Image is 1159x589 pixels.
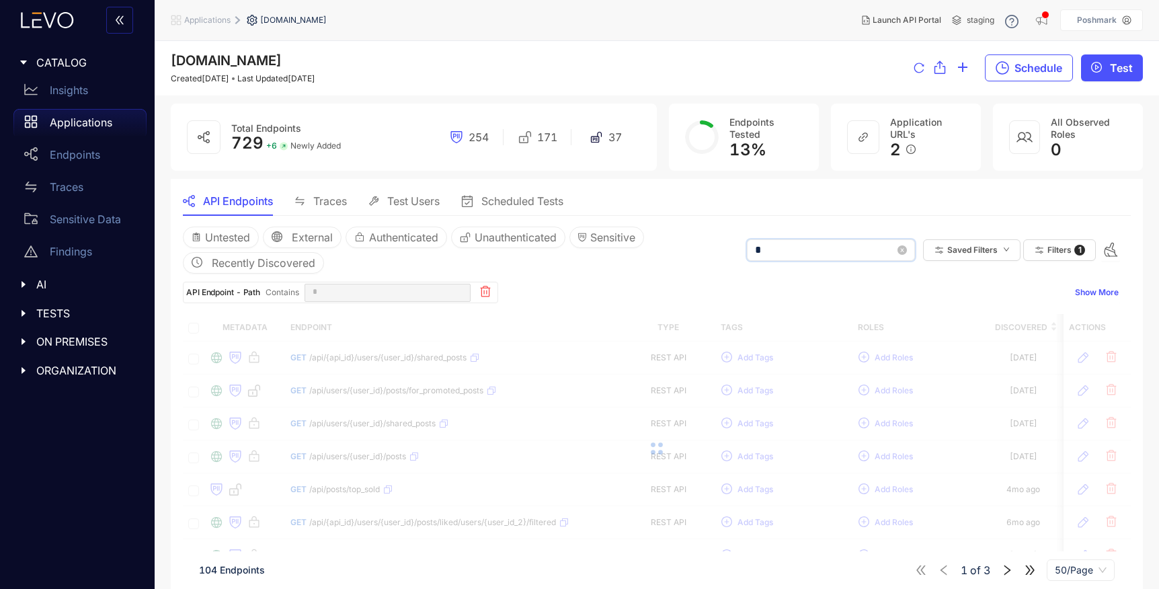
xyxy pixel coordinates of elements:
span: Untested [205,231,250,243]
span: ON PREMISES [36,336,136,348]
span: ORGANIZATION [36,364,136,377]
span: Test Users [387,195,440,207]
div: CATALOG [8,48,147,77]
button: Launch API Portal [851,9,952,31]
span: right [1001,564,1013,576]
span: 0 [1051,141,1062,159]
span: double-right [1024,564,1036,576]
span: All Observed Roles [1051,116,1110,140]
p: Insights [50,84,88,96]
span: down [1003,246,1010,253]
span: 3 [984,564,990,576]
p: Endpoints [50,149,100,161]
span: Newly Added [290,141,341,151]
span: caret-right [19,337,28,346]
span: double-left [114,15,125,27]
button: plus [957,54,969,81]
span: of [961,564,990,576]
button: Filters 1 [1023,239,1096,261]
button: Untested [183,227,259,248]
div: ON PREMISES [8,327,147,356]
span: Contains [266,282,299,303]
button: Saved Filtersdown [923,239,1021,261]
span: CATALOG [36,56,136,69]
a: Applications [13,109,147,141]
p: Sensitive Data [50,213,121,225]
span: Total Endpoints [231,122,301,134]
a: Insights [13,77,147,109]
button: clock-circleRecently Discovered [183,252,324,274]
span: Endpoints Tested [729,116,774,140]
span: Sensitive [590,231,635,243]
span: Scheduled Tests [481,195,563,207]
button: globalExternal [263,227,342,248]
span: Show More [1075,288,1119,297]
a: Sensitive Data [13,206,147,238]
span: Unauthenticated [475,231,557,243]
span: plus [957,61,969,75]
span: 37 [608,131,622,143]
span: 254 [469,131,489,143]
span: Authenticated [369,231,438,243]
span: 171 [537,131,557,143]
span: 1 [1074,245,1085,256]
p: Findings [50,245,92,258]
span: close-circle [897,245,907,255]
a: Findings [13,238,147,270]
span: staging [967,15,994,25]
span: [DOMAIN_NAME] [260,15,327,25]
span: swap [24,180,38,194]
span: Recently Discovered [212,257,315,269]
span: caret-right [19,280,28,289]
span: tool [368,196,379,206]
button: Authenticated [346,227,447,248]
button: Show More [1074,282,1120,303]
span: [DOMAIN_NAME] [171,52,282,69]
button: Unauthenticated [451,227,565,248]
button: Sensitive [569,227,644,248]
span: 1 [961,564,967,576]
span: Launch API Portal [873,15,941,25]
span: 2 [890,141,901,159]
div: ORGANIZATION [8,356,147,385]
span: caret-right [19,366,28,375]
span: reload [914,63,924,75]
span: Saved Filters [947,245,998,255]
span: + 6 [266,141,277,151]
p: API Endpoint - Path [186,286,260,299]
a: Traces [13,173,147,206]
span: swap [294,196,305,206]
button: Schedule [985,54,1073,81]
span: link [858,132,869,143]
button: play-circleTest [1081,54,1143,81]
span: global [272,231,282,243]
span: caret-right [19,309,28,318]
p: Applications [50,116,112,128]
div: Created [DATE] Last Updated [DATE] [171,74,315,83]
span: 729 [231,133,264,153]
div: TESTS [8,299,147,327]
span: External [292,231,333,243]
span: TESTS [36,307,136,319]
p: Traces [50,181,83,193]
button: double-left [106,7,133,34]
span: 13 % [729,140,766,159]
span: info-circle [906,145,916,154]
span: Traces [313,195,347,207]
span: 104 Endpoints [199,564,265,576]
span: 50/Page [1055,560,1107,580]
span: AI [36,278,136,290]
div: AI [8,270,147,299]
a: Endpoints [13,141,147,173]
span: Application URL's [890,116,942,140]
span: Test [1110,62,1133,74]
span: API Endpoints [203,195,273,207]
span: Schedule [1014,62,1062,74]
button: reload [914,55,924,82]
span: clock-circle [192,257,202,269]
p: Poshmark [1077,15,1117,25]
span: Applications [184,15,231,25]
span: Filters [1047,245,1072,255]
span: caret-right [19,58,28,67]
